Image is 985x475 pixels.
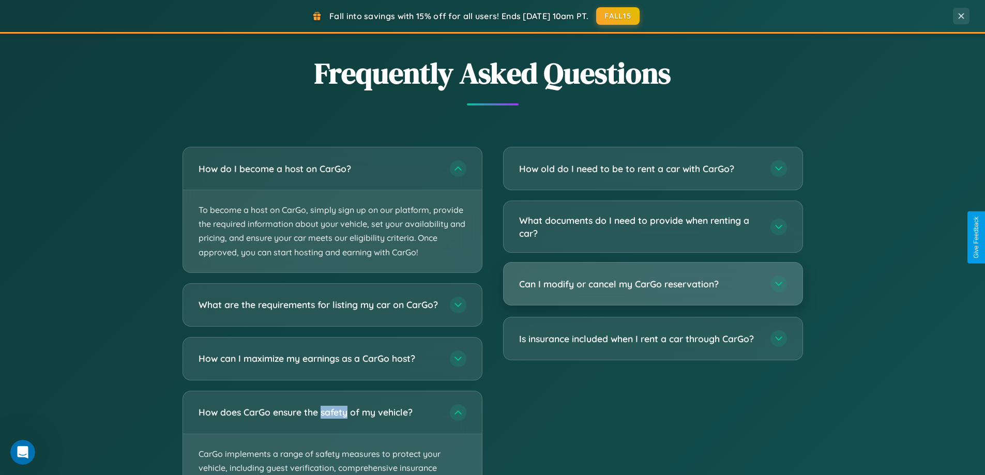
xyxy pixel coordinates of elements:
h3: Can I modify or cancel my CarGo reservation? [519,278,760,290]
h3: What are the requirements for listing my car on CarGo? [199,298,440,311]
span: Fall into savings with 15% off for all users! Ends [DATE] 10am PT. [329,11,588,21]
button: FALL15 [596,7,640,25]
div: Give Feedback [973,217,980,258]
iframe: Intercom live chat [10,440,35,465]
h3: How does CarGo ensure the safety of my vehicle? [199,406,440,419]
h3: How old do I need to be to rent a car with CarGo? [519,162,760,175]
h3: What documents do I need to provide when renting a car? [519,214,760,239]
p: To become a host on CarGo, simply sign up on our platform, provide the required information about... [183,190,482,272]
h3: Is insurance included when I rent a car through CarGo? [519,332,760,345]
h3: How can I maximize my earnings as a CarGo host? [199,352,440,365]
h3: How do I become a host on CarGo? [199,162,440,175]
h2: Frequently Asked Questions [183,53,803,93]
